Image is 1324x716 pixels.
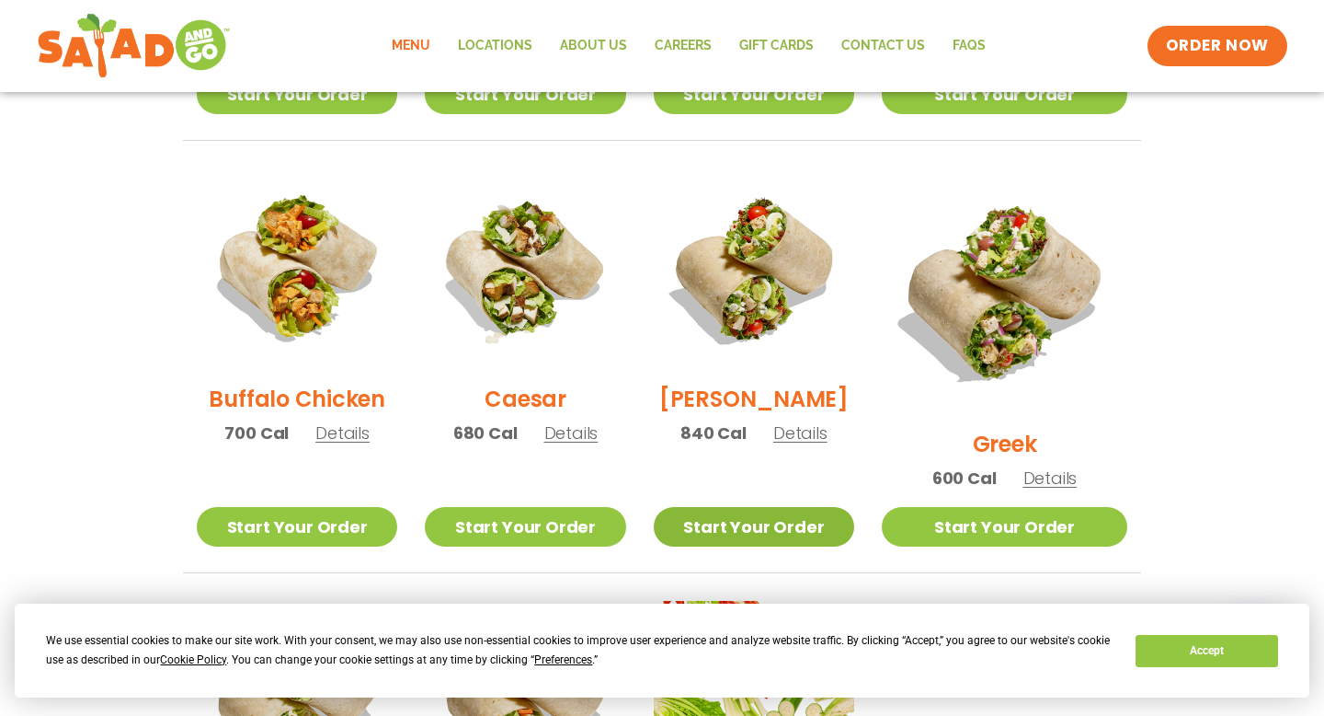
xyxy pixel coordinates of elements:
[546,25,641,67] a: About Us
[15,604,1309,698] div: Cookie Consent Prompt
[197,507,397,547] a: Start Your Order
[197,168,397,369] img: Product photo for Buffalo Chicken Wrap
[425,507,625,547] a: Start Your Order
[1147,26,1287,66] a: ORDER NOW
[485,383,566,415] h2: Caesar
[654,75,854,114] a: Start Your Order
[209,383,384,415] h2: Buffalo Chicken
[882,168,1127,414] img: Product photo for Greek Wrap
[827,25,939,67] a: Contact Us
[1023,467,1078,490] span: Details
[37,9,231,83] img: new-SAG-logo-768×292
[882,75,1127,114] a: Start Your Order
[641,25,725,67] a: Careers
[654,507,854,547] a: Start Your Order
[378,25,999,67] nav: Menu
[425,75,625,114] a: Start Your Order
[932,466,997,491] span: 600 Cal
[773,422,827,445] span: Details
[453,421,518,445] span: 680 Cal
[973,428,1037,460] h2: Greek
[680,421,747,445] span: 840 Cal
[224,421,289,445] span: 700 Cal
[444,25,546,67] a: Locations
[1166,35,1269,57] span: ORDER NOW
[659,383,849,415] h2: [PERSON_NAME]
[1136,635,1277,667] button: Accept
[315,422,370,445] span: Details
[534,653,592,666] span: Preferences
[160,653,226,666] span: Cookie Policy
[544,422,599,445] span: Details
[425,168,625,369] img: Product photo for Caesar Wrap
[882,507,1127,547] a: Start Your Order
[939,25,999,67] a: FAQs
[197,75,397,114] a: Start Your Order
[654,168,854,369] img: Product photo for Cobb Wrap
[378,25,444,67] a: Menu
[46,631,1113,670] div: We use essential cookies to make our site work. With your consent, we may also use non-essential ...
[725,25,827,67] a: GIFT CARDS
